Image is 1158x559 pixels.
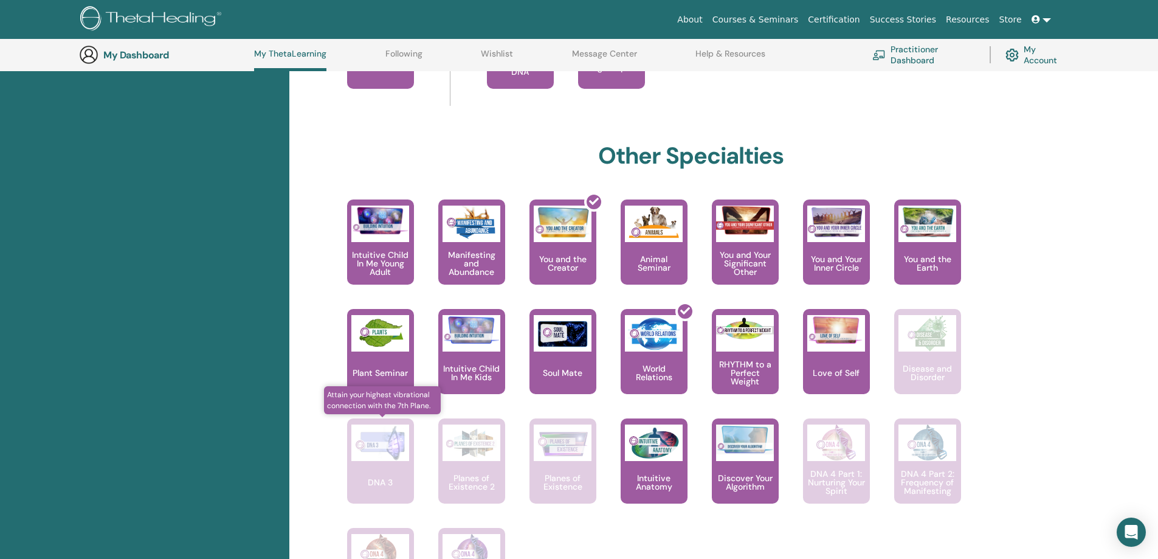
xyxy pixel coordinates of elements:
[898,315,956,352] img: Disease and Disorder
[363,478,398,487] p: DNA 3
[529,255,596,272] p: You and the Creator
[534,206,591,239] img: You and the Creator
[621,364,688,381] p: World Relations
[438,309,505,418] a: Intuitive Child In Me Kids Intuitive Child In Me Kids
[443,315,500,345] img: Intuitive Child In Me Kids
[1005,41,1067,68] a: My Account
[443,425,500,461] img: Planes of Existence 2
[712,200,779,309] a: You and Your Significant Other You and Your Significant Other
[803,9,864,31] a: Certification
[807,425,865,461] img: DNA 4 Part 1: Nurturing Your Spirit
[625,315,683,352] img: World Relations
[716,425,774,454] img: Discover Your Algorithm
[534,315,591,352] img: Soul Mate
[348,369,413,377] p: Plant Seminar
[324,386,441,414] span: Attain your highest vibrational connection with the 7th Plane.
[712,251,779,276] p: You and Your Significant Other
[712,309,779,418] a: RHYTHM to a Perfect Weight RHYTHM to a Perfect Weight
[872,50,886,60] img: chalkboard-teacher.svg
[894,418,961,528] a: DNA 4 Part 2: Frequency of Manifesting DNA 4 Part 2: Frequency of Manifesting
[621,474,688,491] p: Intuitive Anatomy
[621,200,688,309] a: Animal Seminar Animal Seminar
[712,474,779,491] p: Discover Your Algorithm
[538,369,587,377] p: Soul Mate
[347,200,414,309] a: Intuitive Child In Me Young Adult Intuitive Child In Me Young Adult
[438,364,505,381] p: Intuitive Child In Me Kids
[712,418,779,528] a: Discover Your Algorithm Discover Your Algorithm
[898,206,956,238] img: You and the Earth
[625,206,683,242] img: Animal Seminar
[621,255,688,272] p: Animal Seminar
[672,9,707,31] a: About
[347,309,414,418] a: Plant Seminar Plant Seminar
[481,49,513,68] a: Wishlist
[347,251,414,276] p: Intuitive Child In Me Young Adult
[894,309,961,418] a: Disease and Disorder Disease and Disorder
[872,41,975,68] a: Practitioner Dashboard
[716,206,774,235] img: You and Your Significant Other
[1005,46,1019,64] img: cog.svg
[803,470,870,495] p: DNA 4 Part 1: Nurturing Your Spirit
[351,425,409,461] img: DNA 3
[894,364,961,381] p: Disease and Disorder
[712,360,779,386] p: RHYTHM to a Perfect Weight
[695,49,765,68] a: Help & Resources
[80,6,226,33] img: logo.png
[534,425,591,461] img: Planes of Existence
[529,418,596,528] a: Planes of Existence Planes of Existence
[941,9,994,31] a: Resources
[898,425,956,461] img: DNA 4 Part 2: Frequency of Manifesting
[803,418,870,528] a: DNA 4 Part 1: Nurturing Your Spirit DNA 4 Part 1: Nurturing Your Spirit
[716,315,774,343] img: RHYTHM to a Perfect Weight
[807,315,865,345] img: Love of Self
[708,9,804,31] a: Courses & Seminars
[803,200,870,309] a: You and Your Inner Circle You and Your Inner Circle
[894,200,961,309] a: You and the Earth You and the Earth
[807,206,865,238] img: You and Your Inner Circle
[351,206,409,235] img: Intuitive Child In Me Young Adult
[803,309,870,418] a: Love of Self Love of Self
[894,255,961,272] p: You and the Earth
[351,315,409,352] img: Plant Seminar
[894,470,961,495] p: DNA 4 Part 2: Frequency of Manifesting
[438,474,505,491] p: Planes of Existence 2
[529,474,596,491] p: Planes of Existence
[438,200,505,309] a: Manifesting and Abundance Manifesting and Abundance
[254,49,326,71] a: My ThetaLearning
[621,309,688,418] a: World Relations World Relations
[621,418,688,528] a: Intuitive Anatomy Intuitive Anatomy
[347,418,414,528] a: Attain your highest vibrational connection with the 7th Plane. DNA 3 DNA 3
[79,45,98,64] img: generic-user-icon.jpg
[529,309,596,418] a: Soul Mate Soul Mate
[103,49,225,61] h3: My Dashboard
[438,251,505,276] p: Manifesting and Abundance
[529,200,596,309] a: You and the Creator You and the Creator
[865,9,941,31] a: Success Stories
[572,49,637,68] a: Message Center
[1117,518,1146,547] div: Open Intercom Messenger
[385,49,422,68] a: Following
[598,142,784,170] h2: Other Specialties
[994,9,1027,31] a: Store
[438,418,505,528] a: Planes of Existence 2 Planes of Existence 2
[443,206,500,242] img: Manifesting and Abundance
[625,425,683,461] img: Intuitive Anatomy
[803,255,870,272] p: You and Your Inner Circle
[808,369,864,377] p: Love of Self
